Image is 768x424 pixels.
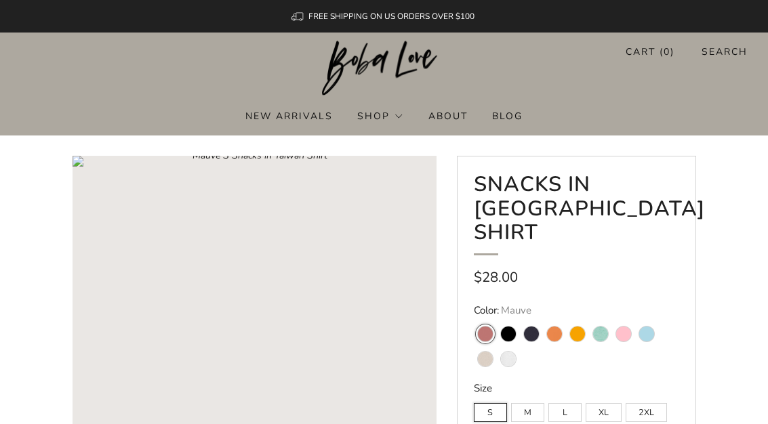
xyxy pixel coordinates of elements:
a: Shop [357,105,403,127]
div: L [548,397,586,422]
variant-swatch: Mauve [478,326,493,341]
div: XL [586,397,626,422]
variant-swatch: Heather Mint [593,326,608,341]
label: S [474,403,507,422]
label: L [548,403,582,422]
h1: Snacks in [GEOGRAPHIC_DATA] Shirt [474,173,679,255]
a: New Arrivals [245,105,333,127]
a: Cart [626,41,674,63]
div: 2XL [626,397,671,422]
legend: Color: [474,303,679,318]
variant-swatch: Light Blue [639,326,654,341]
variant-swatch: Pink [616,326,631,341]
div: M [511,397,548,422]
img: Boba Love [322,41,446,96]
div: S [474,397,511,422]
span: Mauve [501,303,531,317]
label: 2XL [626,403,667,422]
variant-swatch: Gold [570,326,585,341]
span: FREE SHIPPING ON US ORDERS OVER $100 [308,11,474,22]
a: About [428,105,468,127]
legend: Size [474,381,679,396]
span: $28.00 [474,268,518,287]
items-count: 0 [664,45,670,58]
variant-swatch: Soft Cream [478,352,493,366]
label: M [511,403,544,422]
variant-swatch: Navy [524,326,539,341]
a: Search [702,41,748,63]
variant-swatch: Burnt Orange [547,326,562,341]
variant-swatch: White [501,352,516,366]
a: Blog [492,105,523,127]
a: Boba Love [322,41,446,97]
variant-swatch: Black [501,326,516,341]
label: XL [586,403,622,422]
